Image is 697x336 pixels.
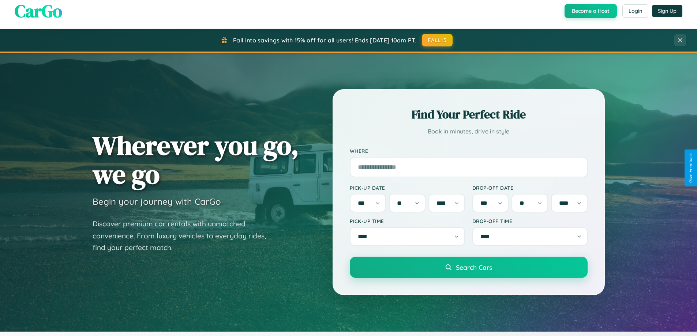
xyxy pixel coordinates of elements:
[350,106,588,122] h2: Find Your Perfect Ride
[93,218,276,254] p: Discover premium car rentals with unmatched convenience. From luxury vehicles to everyday rides, ...
[565,4,617,18] button: Become a Host
[350,126,588,137] p: Book in minutes, drive in style
[233,37,416,44] span: Fall into savings with 15% off for all users! Ends [DATE] 10am PT.
[622,4,648,18] button: Login
[652,5,682,17] button: Sign Up
[93,196,221,207] h3: Begin your journey with CarGo
[350,257,588,278] button: Search Cars
[350,218,465,224] label: Pick-up Time
[350,148,588,154] label: Where
[472,185,588,191] label: Drop-off Date
[456,263,492,271] span: Search Cars
[422,34,453,46] button: FALL15
[472,218,588,224] label: Drop-off Time
[350,185,465,191] label: Pick-up Date
[688,153,693,183] div: Give Feedback
[93,131,299,189] h1: Wherever you go, we go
